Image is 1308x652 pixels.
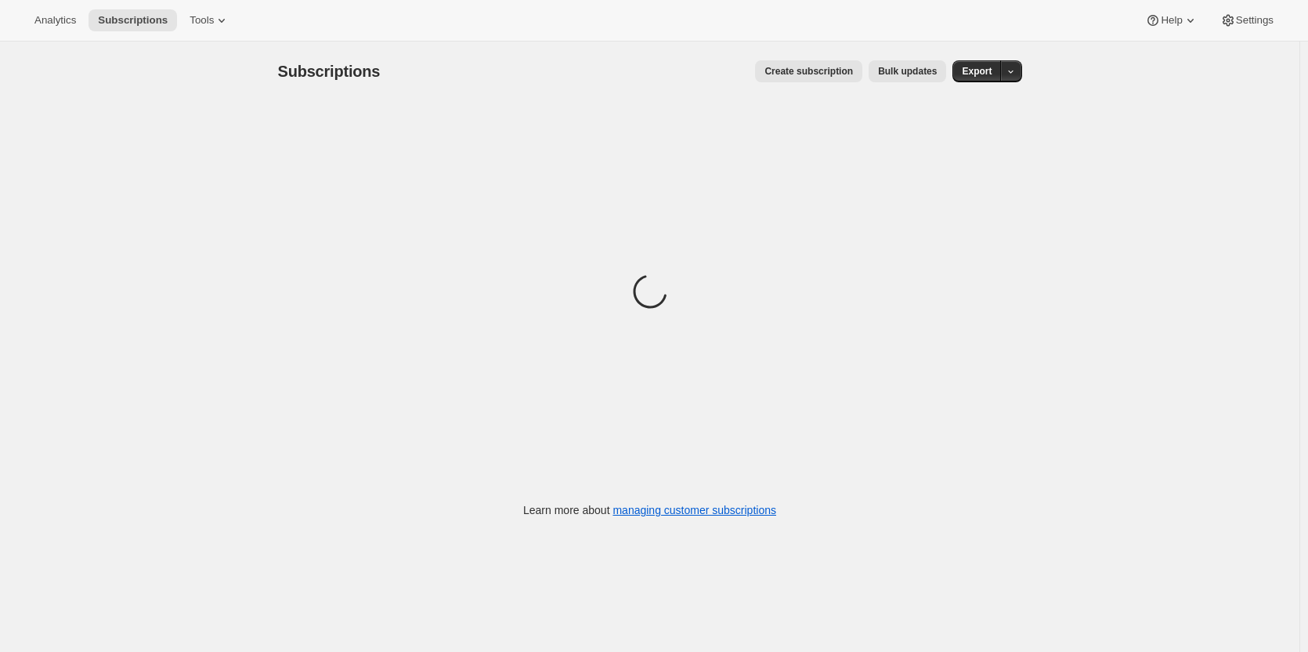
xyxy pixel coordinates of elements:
[962,65,992,78] span: Export
[869,60,946,82] button: Bulk updates
[1161,14,1182,27] span: Help
[25,9,85,31] button: Analytics
[1136,9,1207,31] button: Help
[523,502,776,518] p: Learn more about
[190,14,214,27] span: Tools
[98,14,168,27] span: Subscriptions
[89,9,177,31] button: Subscriptions
[1236,14,1274,27] span: Settings
[755,60,862,82] button: Create subscription
[952,60,1001,82] button: Export
[278,63,381,80] span: Subscriptions
[612,504,776,516] a: managing customer subscriptions
[878,65,937,78] span: Bulk updates
[1211,9,1283,31] button: Settings
[180,9,239,31] button: Tools
[34,14,76,27] span: Analytics
[764,65,853,78] span: Create subscription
